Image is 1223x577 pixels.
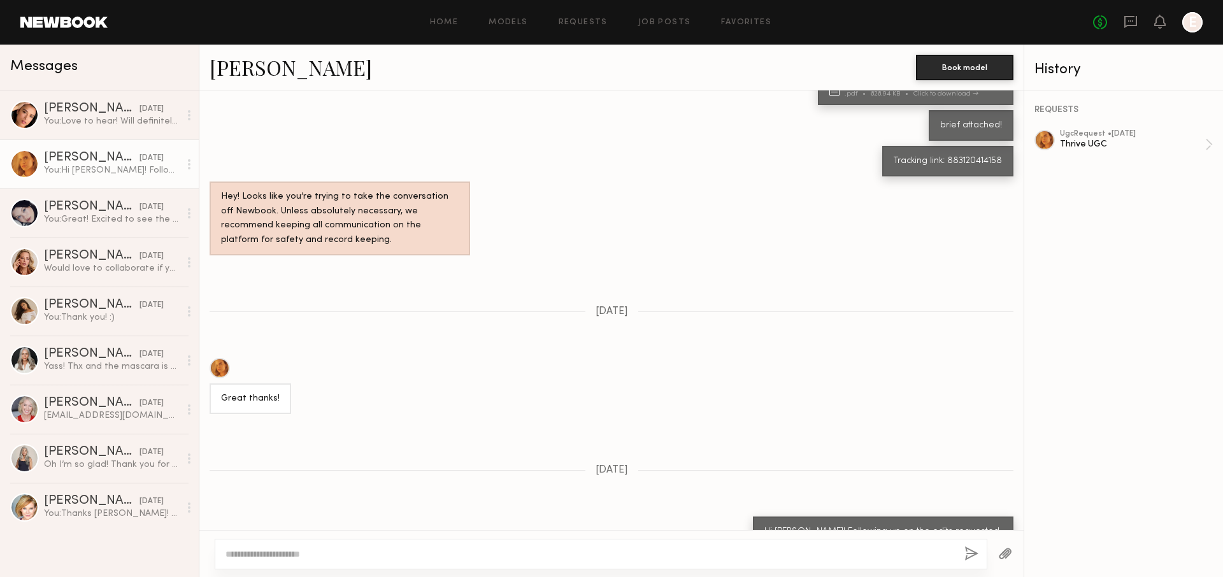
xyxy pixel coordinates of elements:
a: [PERSON_NAME] [210,53,372,81]
a: Home [430,18,459,27]
div: [DATE] [139,446,164,459]
div: You: Thanks [PERSON_NAME]! And agree your eyes look amazing with Thrive!! [44,508,180,520]
div: [EMAIL_ADDRESS][DOMAIN_NAME] [44,410,180,422]
div: Thrive UGC [1060,138,1205,150]
div: You: Love to hear! Will definitely be in touch :) [44,115,180,127]
div: [DATE] [139,495,164,508]
div: History [1034,62,1213,77]
div: REQUESTS [1034,106,1213,115]
div: [DATE] [139,299,164,311]
div: Hey! Looks like you’re trying to take the conversation off Newbook. Unless absolutely necessary, ... [221,190,459,248]
button: Book model [916,55,1013,80]
div: Tracking link: 883120414158 [894,154,1002,169]
div: [PERSON_NAME] [44,250,139,262]
a: Favorites [721,18,771,27]
div: .pdf [845,90,871,97]
div: Oh I’m so glad! Thank you for the opportunity. I look forward to the next one. [44,459,180,471]
a: Models [489,18,527,27]
div: [PERSON_NAME] [44,201,139,213]
span: [DATE] [596,306,628,317]
div: ugc Request • [DATE] [1060,130,1205,138]
span: Messages [10,59,78,74]
div: brief attached! [940,118,1002,133]
div: [DATE] [139,397,164,410]
a: E [1182,12,1203,32]
a: Requests [559,18,608,27]
div: [PERSON_NAME] [44,103,139,115]
div: [DATE] [139,250,164,262]
div: Click to download [913,90,978,97]
div: [DATE] [139,201,164,213]
div: [PERSON_NAME] [44,495,139,508]
a: Book model [916,61,1013,72]
div: [PERSON_NAME] [44,397,139,410]
div: [PERSON_NAME] [44,152,139,164]
div: [DATE] [139,103,164,115]
div: [PERSON_NAME] [44,348,139,360]
span: [DATE] [596,465,628,476]
div: Hi [PERSON_NAME]! Following up on the edits requested. LMK if you have any questions! [764,525,1002,554]
div: [DATE] [139,348,164,360]
a: ugcRequest •[DATE]Thrive UGC [1060,130,1213,159]
div: [PERSON_NAME] [44,299,139,311]
a: Job Posts [638,18,691,27]
div: You: Great! Excited to see the content :) Also please let me know if you can sign the agreement [... [44,213,180,225]
div: [DATE] [139,152,164,164]
div: Great thanks! [221,392,280,406]
div: [PERSON_NAME] [44,446,139,459]
div: 828.94 KB [871,90,913,97]
div: Yass! Thx and the mascara is outstanding, of course! [44,360,180,373]
div: Would love to collaborate if you’re still looking [44,262,180,274]
div: You: Hi [PERSON_NAME]! Following up on the edits requested. LMK if you have any questions! [44,164,180,176]
div: You: Thank you! :) [44,311,180,324]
